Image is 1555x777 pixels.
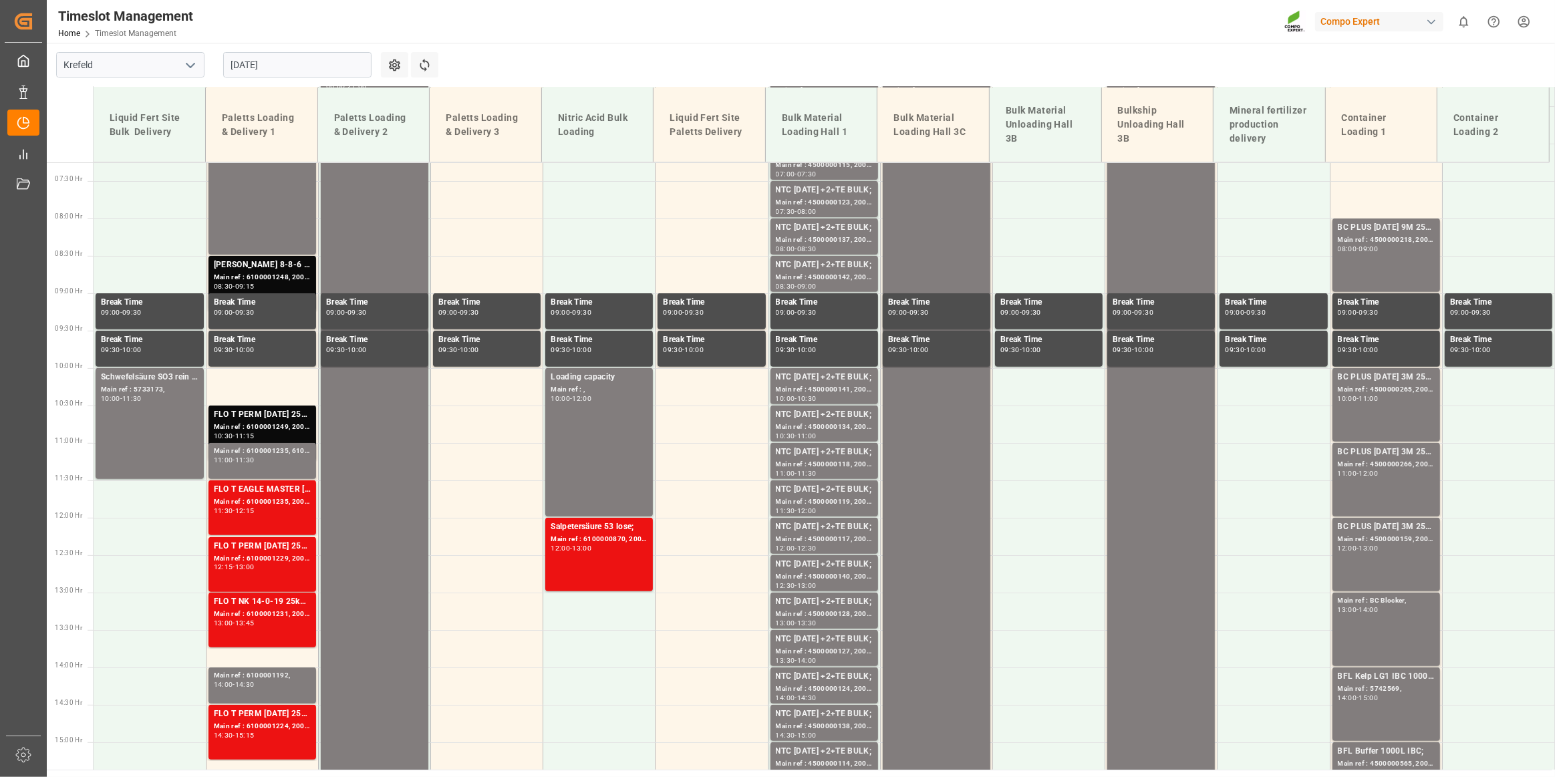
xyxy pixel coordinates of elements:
div: Container Loading 2 [1448,106,1538,144]
div: - [907,309,909,315]
div: 09:00 [776,309,795,315]
div: 09:00 [214,309,233,315]
div: 11:00 [797,433,817,439]
div: 09:30 [101,347,120,353]
div: - [345,309,347,315]
div: 09:30 [1113,347,1132,353]
div: 09:00 [663,309,682,315]
div: Main ref : 6100001248, 2000000525; [214,272,311,283]
div: 10:00 [551,396,570,402]
div: 09:30 [888,347,907,353]
div: 09:30 [214,347,233,353]
div: Main ref : 4500000117, 2000000058; [776,534,873,545]
div: - [1357,309,1359,315]
div: 14:00 [797,657,817,663]
div: 15:00 [776,770,795,776]
div: - [795,309,797,315]
div: Salpetersäure 53 lose; [551,520,648,534]
div: 11:00 [1359,396,1379,402]
div: 09:30 [1246,309,1266,315]
div: 10:00 [101,396,120,402]
div: 12:00 [551,545,570,551]
div: Main ref : 4500000137, 2000000058; [776,235,873,246]
div: - [233,732,235,738]
div: 10:00 [460,347,479,353]
div: 09:00 [1450,309,1469,315]
div: - [233,309,235,315]
div: Nitric Acid Bulk Loading [553,106,643,144]
a: Home [58,29,80,38]
div: 09:00 [438,309,458,315]
div: 12:00 [776,545,795,551]
div: 13:00 [1338,607,1357,613]
div: 12:30 [797,545,817,551]
div: - [233,433,235,439]
div: - [458,347,460,353]
div: Main ref : , [551,384,648,396]
div: 12:00 [1338,545,1357,551]
span: 08:00 Hr [55,212,82,220]
div: - [1357,347,1359,353]
div: - [1020,347,1022,353]
button: open menu [180,55,200,75]
div: Main ref : 4500000138, 2000000058; [776,721,873,732]
div: - [1244,347,1246,353]
div: Bulk Material Loading Hall 1 [776,106,867,144]
div: 15:00 [797,732,817,738]
div: Break Time [1338,296,1435,309]
div: BFL Buffer 1000L IBC; [1338,745,1435,758]
div: 09:30 [572,309,591,315]
input: DD.MM.YYYY [223,52,372,77]
div: 10:00 [1134,347,1153,353]
div: 09:30 [1359,309,1379,315]
div: 10:00 [347,347,367,353]
div: Mineral fertilizer production delivery [1224,98,1314,151]
div: Break Time [888,333,985,347]
div: - [1020,309,1022,315]
div: - [120,347,122,353]
div: Break Time [1000,333,1097,347]
div: 09:30 [663,347,682,353]
div: - [795,620,797,626]
div: Break Time [551,296,648,309]
div: 09:00 [1225,309,1244,315]
div: BFL Kelp LG1 IBC 1000L (KRE); [1338,670,1435,683]
span: 14:00 Hr [55,661,82,669]
div: 12:30 [776,583,795,589]
div: 08:00 [797,208,817,214]
div: Break Time [326,333,423,347]
div: 11:30 [122,396,142,402]
div: Break Time [1113,296,1210,309]
div: Main ref : 4500000128, 2000000058; [776,609,873,620]
div: NTC [DATE] +2+TE BULK; [776,483,873,496]
span: 15:00 Hr [55,736,82,744]
div: 08:00 [776,246,795,252]
div: BC PLUS [DATE] 3M 25kg (x42) WW; [1338,520,1435,534]
div: - [233,283,235,289]
div: - [1469,347,1471,353]
span: 13:30 Hr [55,624,82,631]
div: - [795,545,797,551]
div: Break Time [1113,333,1210,347]
span: 11:00 Hr [55,437,82,444]
div: 09:30 [1225,347,1244,353]
div: 09:30 [1022,309,1041,315]
div: Break Time [438,333,535,347]
div: 10:00 [685,347,704,353]
div: - [795,770,797,776]
div: Main ref : 4500000123, 2000000058; [776,197,873,208]
div: 09:00 [326,309,345,315]
div: - [795,396,797,402]
div: FLO T PERM [DATE] 25kg (x40) INT;NTC PREMIUM [DATE] 25kg (x40) D,EN,PL; [214,540,311,553]
div: 11:30 [214,508,233,514]
div: - [907,347,909,353]
div: 09:30 [460,309,479,315]
span: 14:30 Hr [55,699,82,706]
div: Main ref : 6100001224, 2000000720; [214,721,311,732]
div: Break Time [214,296,311,309]
div: Main ref : 6100001229, 2000000561; [214,553,311,565]
div: BC PLUS [DATE] 3M 25kg (x42) INT; [1338,371,1435,384]
button: Help Center [1479,7,1509,37]
div: - [795,657,797,663]
div: Loading capacity [551,371,648,384]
